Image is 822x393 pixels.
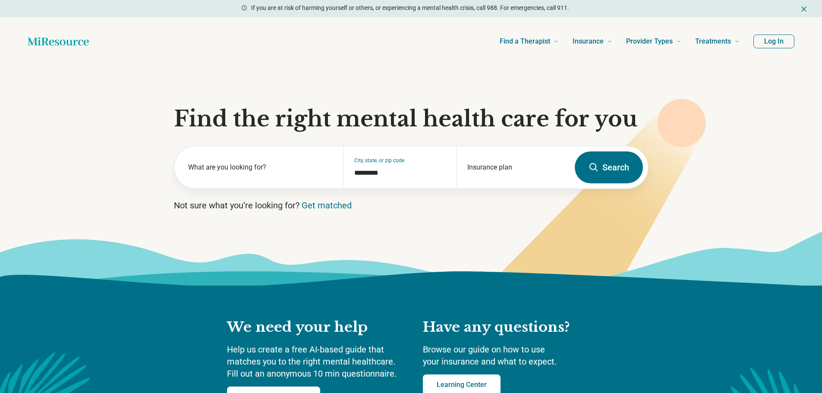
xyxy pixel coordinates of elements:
[188,162,334,173] label: What are you looking for?
[500,24,559,59] a: Find a Therapist
[251,3,569,13] p: If you are at risk of harming yourself or others, or experiencing a mental health crisis, call 98...
[753,35,794,48] button: Log In
[28,33,89,50] a: Home page
[174,199,649,211] p: Not sure what you’re looking for?
[500,35,550,47] span: Find a Therapist
[800,3,808,14] button: Dismiss
[626,35,673,47] span: Provider Types
[573,35,604,47] span: Insurance
[695,24,740,59] a: Treatments
[227,318,406,336] h2: We need your help
[626,24,681,59] a: Provider Types
[227,343,406,380] p: Help us create a free AI-based guide that matches you to the right mental healthcare. Fill out an...
[695,35,731,47] span: Treatments
[174,106,649,132] h1: Find the right mental health care for you
[573,24,612,59] a: Insurance
[302,200,352,211] a: Get matched
[423,343,595,368] p: Browse our guide on how to use your insurance and what to expect.
[423,318,595,336] h2: Have any questions?
[575,151,643,183] button: Search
